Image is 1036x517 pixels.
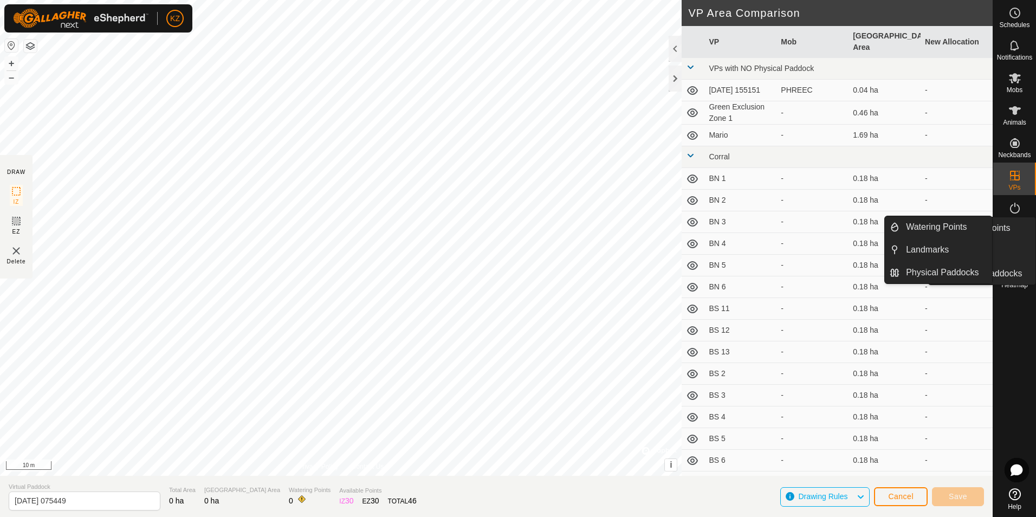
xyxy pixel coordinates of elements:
[388,495,417,507] div: TOTAL
[781,260,844,271] div: -
[899,216,992,238] a: Watering Points
[849,276,921,298] td: 0.18 ha
[885,216,992,238] li: Watering Points
[921,450,993,471] td: -
[362,495,379,507] div: EZ
[849,255,921,276] td: 0.18 ha
[849,168,921,190] td: 0.18 ha
[849,101,921,125] td: 0.46 ha
[12,228,21,236] span: EZ
[24,40,37,53] button: Map Layers
[849,341,921,363] td: 0.18 ha
[849,320,921,341] td: 0.18 ha
[781,238,844,249] div: -
[932,487,984,506] button: Save
[339,495,353,507] div: IZ
[849,125,921,146] td: 1.69 ha
[885,239,992,261] li: Landmarks
[704,385,776,406] td: BS 3
[289,496,293,505] span: 0
[169,486,196,495] span: Total Area
[781,107,844,119] div: -
[1007,87,1022,93] span: Mobs
[704,233,776,255] td: BN 4
[921,406,993,428] td: -
[298,462,339,471] a: Privacy Policy
[204,486,280,495] span: [GEOGRAPHIC_DATA] Area
[9,482,160,492] span: Virtual Paddock
[849,428,921,450] td: 0.18 ha
[339,486,416,495] span: Available Points
[704,406,776,428] td: BS 4
[5,71,18,84] button: –
[704,80,776,101] td: [DATE] 155151
[5,57,18,70] button: +
[704,255,776,276] td: BN 5
[906,221,967,234] span: Watering Points
[704,298,776,320] td: BS 11
[781,390,844,401] div: -
[849,471,921,493] td: 0.18 ha
[704,26,776,58] th: VP
[704,428,776,450] td: BS 5
[849,406,921,428] td: 0.18 ha
[993,484,1036,514] a: Help
[849,298,921,320] td: 0.18 ha
[204,496,219,505] span: 0 ha
[921,276,993,298] td: -
[781,325,844,336] div: -
[921,298,993,320] td: -
[704,320,776,341] td: BS 12
[999,22,1029,28] span: Schedules
[289,486,331,495] span: Watering Points
[14,198,20,206] span: IZ
[888,492,914,501] span: Cancel
[921,190,993,211] td: -
[7,257,26,266] span: Delete
[709,152,729,161] span: Corral
[7,168,25,176] div: DRAW
[849,190,921,211] td: 0.18 ha
[899,239,992,261] a: Landmarks
[781,411,844,423] div: -
[704,168,776,190] td: BN 1
[670,460,672,469] span: i
[704,276,776,298] td: BN 6
[776,26,849,58] th: Mob
[704,125,776,146] td: Mario
[849,80,921,101] td: 0.04 ha
[885,262,992,283] li: Physical Paddocks
[408,496,417,505] span: 46
[921,168,993,190] td: -
[10,244,23,257] img: VP
[781,455,844,466] div: -
[949,492,967,501] span: Save
[781,281,844,293] div: -
[13,9,148,28] img: Gallagher Logo
[921,80,993,101] td: -
[921,385,993,406] td: -
[1008,503,1021,510] span: Help
[849,450,921,471] td: 0.18 ha
[921,125,993,146] td: -
[849,363,921,385] td: 0.18 ha
[781,216,844,228] div: -
[781,303,844,314] div: -
[688,7,993,20] h2: VP Area Comparison
[352,462,384,471] a: Contact Us
[874,487,928,506] button: Cancel
[906,243,949,256] span: Landmarks
[849,385,921,406] td: 0.18 ha
[781,173,844,184] div: -
[704,450,776,471] td: BS 6
[704,471,776,493] td: BS 7
[704,341,776,363] td: BS 13
[665,459,677,471] button: i
[781,368,844,379] div: -
[345,496,354,505] span: 30
[921,320,993,341] td: -
[921,363,993,385] td: -
[1003,119,1026,126] span: Animals
[781,346,844,358] div: -
[921,341,993,363] td: -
